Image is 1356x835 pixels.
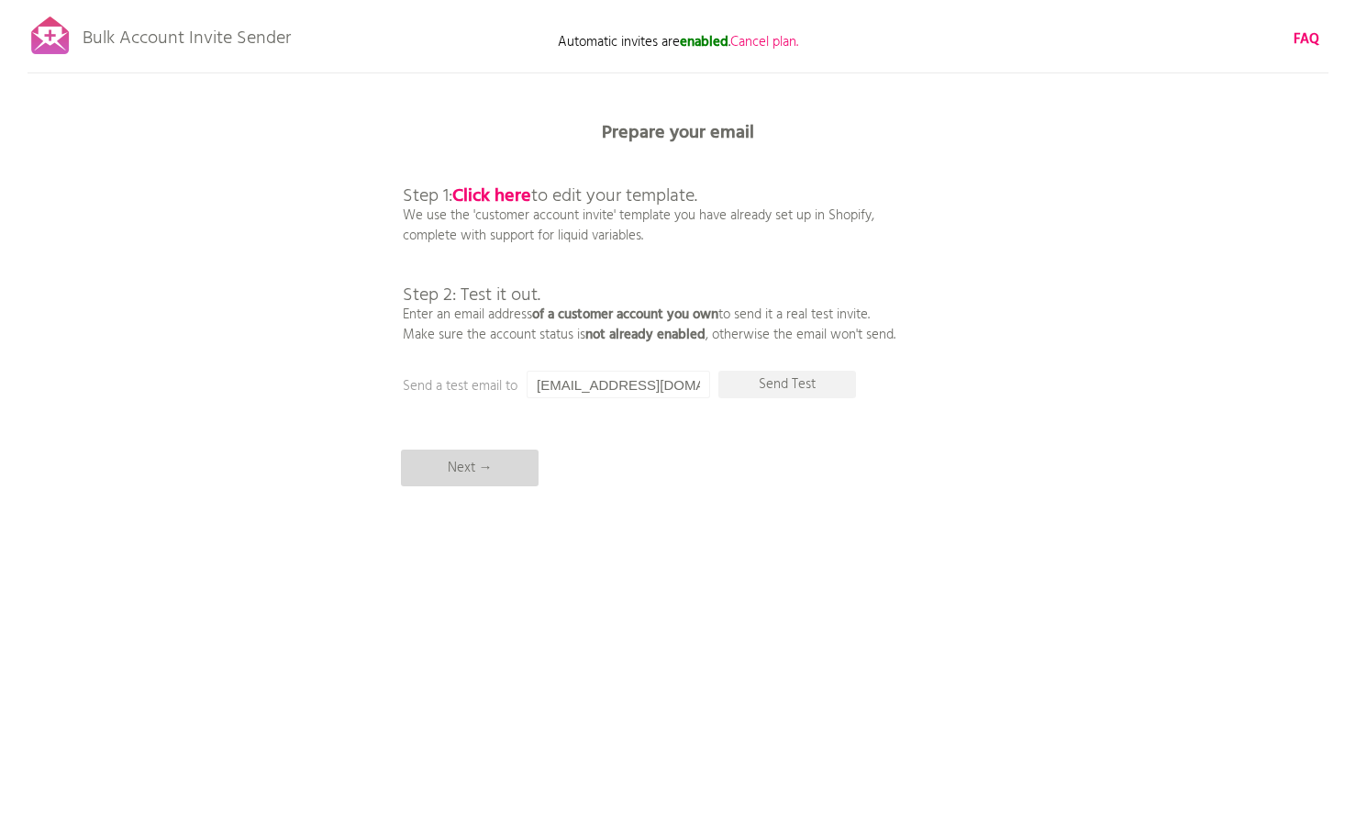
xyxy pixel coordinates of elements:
span: Step 1: to edit your template. [403,182,697,211]
span: Step 2: Test it out. [403,281,540,310]
p: Bulk Account Invite Sender [83,11,291,57]
p: Automatic invites are . [495,32,861,52]
b: of a customer account you own [532,304,718,326]
p: Send Test [718,371,856,398]
b: Prepare your email [602,118,754,148]
a: Click here [452,182,531,211]
b: not already enabled [585,324,706,346]
b: FAQ [1294,28,1319,50]
p: Send a test email to [403,376,770,396]
b: enabled [680,31,728,53]
a: FAQ [1294,29,1319,50]
span: Cancel plan. [730,31,798,53]
p: We use the 'customer account invite' template you have already set up in Shopify, complete with s... [403,147,895,345]
p: Next → [401,450,539,486]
